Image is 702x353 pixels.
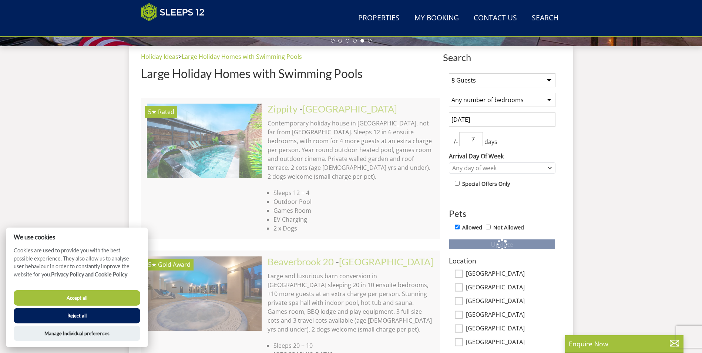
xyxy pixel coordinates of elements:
span: Rated [158,108,174,116]
span: Beaverbrook 20 has a 5 star rating under the Quality in Tourism Scheme [148,260,157,269]
button: Update [449,239,555,249]
span: +/- [449,137,459,146]
p: Enquire Now [569,339,680,349]
span: > [178,53,182,61]
button: Manage Individual preferences [14,326,140,341]
label: [GEOGRAPHIC_DATA] [466,311,555,319]
h2: We use cookies [6,233,148,241]
label: [GEOGRAPHIC_DATA] [466,297,555,306]
p: Cookies are used to provide you with the best possible experience. They also allow us to analyse ... [6,246,148,284]
a: Search [529,10,561,27]
a: Large Holiday Homes with Swimming Pools [182,53,302,61]
a: Contact Us [471,10,520,27]
label: [GEOGRAPHIC_DATA] [466,284,555,292]
input: Arrival Date [449,112,555,127]
span: Beaverbrook 20 has been awarded a Gold Award by Visit England [158,260,191,269]
h3: Pets [449,209,555,218]
label: Arrival Day Of Week [449,152,555,161]
h1: Large Holiday Homes with Swimming Pools [141,67,440,80]
a: Properties [355,10,403,27]
a: My Booking [412,10,462,27]
span: days [483,137,499,146]
label: [GEOGRAPHIC_DATA] [466,325,555,333]
a: Privacy Policy and Cookie Policy [51,271,127,278]
div: Combobox [449,162,555,174]
img: Sleeps 12 [141,3,205,21]
label: [GEOGRAPHIC_DATA] [466,270,555,278]
h3: Location [449,257,555,265]
label: [GEOGRAPHIC_DATA] [466,339,555,347]
span: Search [443,52,561,63]
label: Special Offers Only [462,180,510,188]
label: Not Allowed [493,223,524,232]
button: Reject all [14,308,140,323]
div: Any day of week [450,164,546,172]
span: Update [491,240,513,249]
iframe: Customer reviews powered by Trustpilot [137,26,215,32]
button: Accept all [14,290,140,306]
label: Allowed [462,223,482,232]
a: Holiday Ideas [141,53,178,61]
span: Zippity has a 5 star rating under the Quality in Tourism Scheme [148,108,157,116]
